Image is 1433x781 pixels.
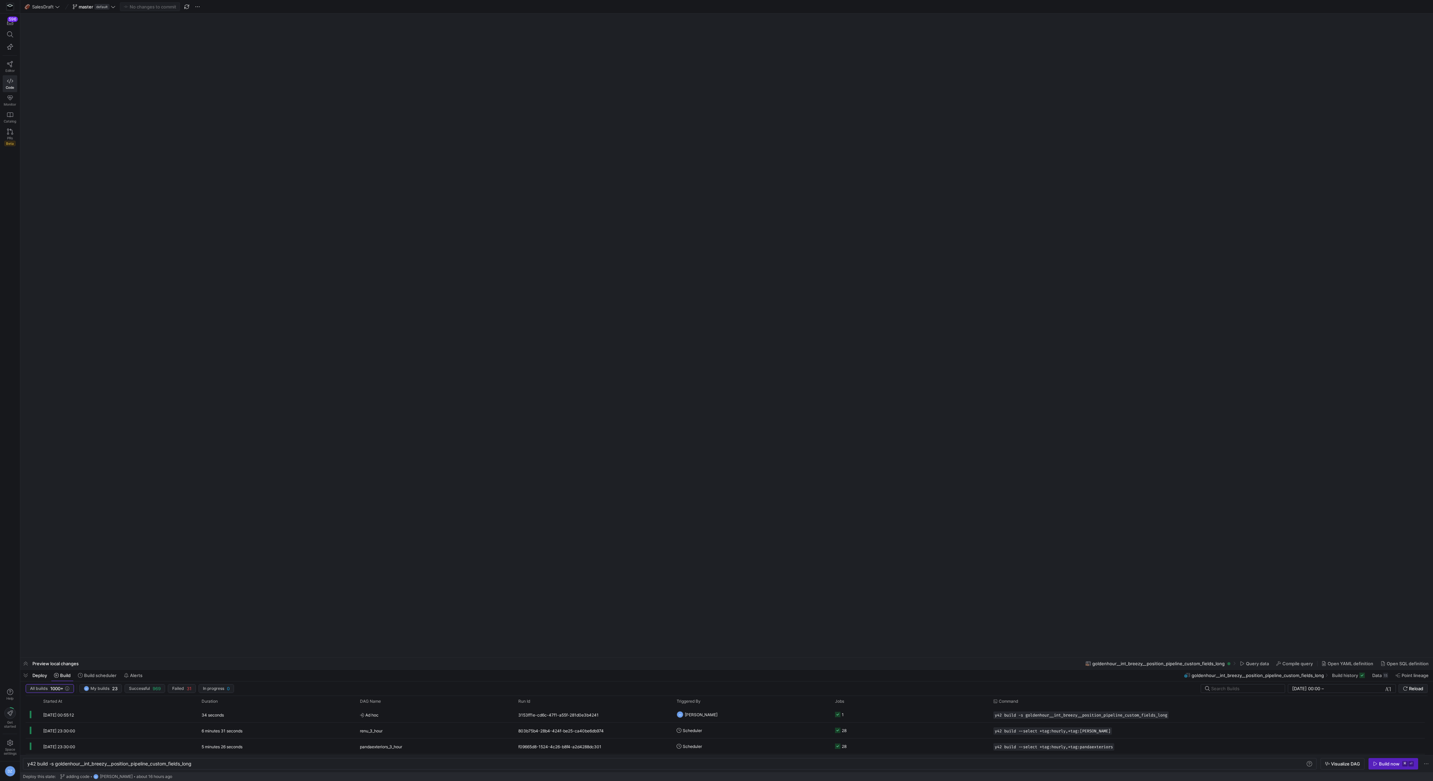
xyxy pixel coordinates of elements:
[199,684,234,693] button: In progress0
[683,723,702,738] span: Scheduler
[1192,673,1324,678] span: goldenhour__int_breezy__position_pipeline_custom_fields_long
[129,686,150,691] span: Successful
[1282,661,1313,666] span: Compile query
[43,744,75,749] span: [DATE] 23:30:00
[1237,658,1272,669] button: Query data
[1329,670,1368,681] button: Build history
[4,747,17,755] span: Space settings
[842,723,846,738] div: 28
[835,699,844,704] span: Jobs
[514,723,673,738] div: 803b75b4-28b4-424f-be25-ca40be6db974
[58,772,174,781] button: adding codeDZ[PERSON_NAME]about 16 hours ago
[1369,670,1391,681] button: Data15
[360,707,510,723] span: Ad hoc
[30,686,48,691] span: All builds
[202,712,224,718] y42-duration: 34 seconds
[90,686,109,691] span: My builds
[7,3,14,10] img: https://storage.googleapis.com/y42-prod-data-exchange/images/Yf2Qvegn13xqq0DljGMI0l8d5Zqtiw36EXr8...
[1392,670,1432,681] button: Point lineage
[202,728,242,733] y42-duration: 6 minutes 31 seconds
[79,684,122,693] button: DZMy builds23
[6,696,14,700] span: Help
[360,723,383,739] span: renu_3_hour
[7,17,18,22] div: 596
[3,764,17,778] button: DZ
[23,774,56,779] span: Deploy this state:
[1402,761,1408,766] kbd: ⌘
[1379,761,1400,766] div: Build now
[84,686,89,691] div: DZ
[514,738,673,754] div: f09665d8-1524-4c26-b8f4-a2d4288dc301
[677,711,683,718] div: DZ
[43,699,62,704] span: Started At
[26,723,1425,738] div: Press SPACE to select this row.
[75,670,120,681] button: Build scheduler
[202,699,218,704] span: Duration
[71,2,117,11] button: masterdefault
[360,739,402,755] span: pandaexteriors_3_hour
[1402,673,1429,678] span: Point lineage
[995,745,1113,749] span: y42 build --select +tag:hourly,+tag:pandaexteriors
[26,738,1425,754] div: Press SPACE to select this row.
[1322,686,1324,691] span: –
[25,4,29,9] span: 🏈
[5,766,16,777] div: DZ
[7,136,13,140] span: PRs
[23,2,61,11] button: 🏈SalesDraft
[677,699,701,704] span: Triggered By
[1092,661,1225,666] span: goldenhour__int_breezy__position_pipeline_custom_fields_long
[60,673,71,678] span: Build
[136,774,172,779] span: about 16 hours ago
[1328,661,1373,666] span: Open YAML definition
[3,1,17,12] a: https://storage.googleapis.com/y42-prod-data-exchange/images/Yf2Qvegn13xqq0DljGMI0l8d5Zqtiw36EXr8...
[1369,758,1418,770] button: Build now⌘⏎
[84,673,116,678] span: Build scheduler
[27,761,140,766] span: y42 build -s goldenhour__int_breezy__position_pipe
[140,761,191,766] span: line_custom_fields_long
[360,699,381,704] span: DAG Name
[43,712,74,718] span: [DATE] 00:55:12
[26,684,74,693] button: All builds1000+
[1325,686,1370,691] input: End datetime
[4,720,16,728] span: Get started
[3,705,17,731] button: Getstarted
[168,684,196,693] button: Failed31
[1292,686,1320,691] input: Start datetime
[3,109,17,126] a: Catalog
[685,707,718,723] span: [PERSON_NAME]
[3,75,17,92] a: Code
[5,69,15,73] span: Editor
[4,119,16,123] span: Catalog
[1409,686,1423,691] span: Reload
[1319,658,1376,669] button: Open YAML definition
[50,686,63,691] span: 1000+
[1383,673,1388,678] div: 15
[26,754,1425,770] div: Press SPACE to select this row.
[999,699,1018,704] span: Command
[518,699,530,704] span: Run Id
[79,4,93,9] span: master
[1273,658,1316,669] button: Compile query
[172,686,184,691] span: Failed
[125,684,165,693] button: Successful969
[3,686,17,703] button: Help
[995,713,1167,718] span: y42 build -s goldenhour__int_breezy__position_pipeline_custom_fields_long
[32,673,47,678] span: Deploy
[683,738,702,754] span: Scheduler
[1399,684,1428,693] button: Reload
[100,774,133,779] span: [PERSON_NAME]
[203,686,224,691] span: In progress
[95,4,109,9] span: default
[3,92,17,109] a: Monitor
[3,737,17,758] a: Spacesettings
[1408,761,1414,766] kbd: ⏎
[1331,761,1360,766] span: Visualize DAG
[1387,661,1429,666] span: Open SQL definition
[202,744,242,749] y42-duration: 5 minutes 26 seconds
[3,126,17,149] a: PRsBeta
[514,754,673,770] div: 0b116c2a-232d-464f-b82b-20e78d00cef6
[51,670,74,681] button: Build
[1246,661,1269,666] span: Query data
[32,661,79,666] span: Preview local changes
[842,738,846,754] div: 28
